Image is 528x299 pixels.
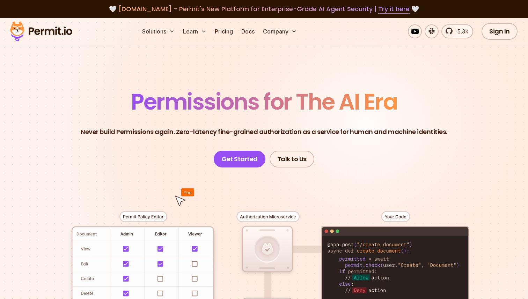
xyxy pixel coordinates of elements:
[214,151,265,167] a: Get Started
[180,24,209,38] button: Learn
[453,27,468,36] span: 5.3k
[239,24,257,38] a: Docs
[7,20,75,43] img: Permit logo
[482,23,518,40] a: Sign In
[81,127,447,137] p: Never build Permissions again. Zero-latency fine-grained authorization as a service for human and...
[441,24,473,38] a: 5.3k
[139,24,177,38] button: Solutions
[212,24,236,38] a: Pricing
[270,151,314,167] a: Talk to Us
[260,24,300,38] button: Company
[17,4,511,14] div: 🤍 🤍
[378,5,410,14] a: Try it here
[131,86,397,117] span: Permissions for The AI Era
[118,5,410,13] span: [DOMAIN_NAME] - Permit's New Platform for Enterprise-Grade AI Agent Security |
